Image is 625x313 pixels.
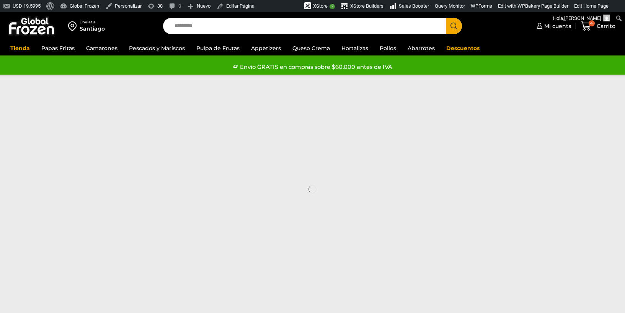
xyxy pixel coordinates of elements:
[193,41,243,55] a: Pulpa de Frutas
[399,3,429,9] span: Sales Booster
[304,2,311,9] img: xstore
[38,41,78,55] a: Papas Fritas
[442,41,483,55] a: Descuentos
[7,41,34,55] a: Tienda
[535,18,571,34] a: Mi cuenta
[247,41,285,55] a: Appetizers
[564,15,601,21] span: [PERSON_NAME]
[82,41,121,55] a: Camarones
[261,2,304,11] img: Visitas de 48 horas. Haz clic para ver más estadísticas del sitio.
[542,22,571,30] span: Mi cuenta
[289,41,334,55] a: Queso Crema
[550,12,613,24] a: Hola,
[376,41,400,55] a: Pollos
[80,25,105,33] div: Santiago
[595,22,615,30] span: Carrito
[579,17,617,35] a: 4 Carrito
[404,41,439,55] a: Abarrotes
[350,3,383,9] span: XStore Builders
[313,3,328,9] span: XStore
[446,18,462,34] button: Search button
[338,41,372,55] a: Hortalizas
[330,4,335,9] span: 2
[68,20,80,33] img: address-field-icon.svg
[125,41,189,55] a: Pescados y Mariscos
[80,20,105,25] div: Enviar a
